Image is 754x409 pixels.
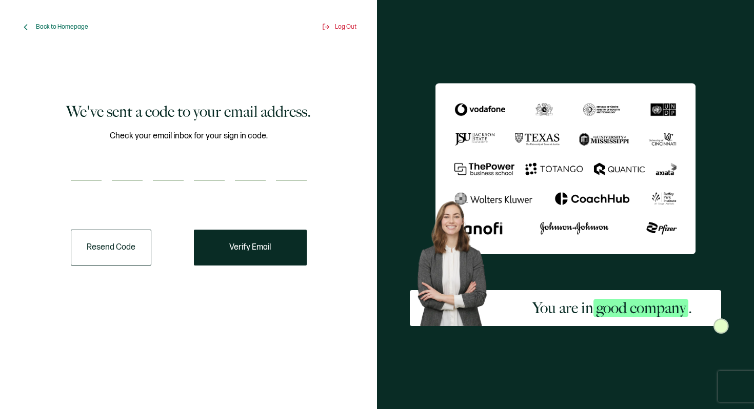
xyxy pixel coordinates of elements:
[703,360,754,409] iframe: Chat Widget
[229,243,271,252] span: Verify Email
[410,195,503,326] img: Sertifier Signup - You are in <span class="strong-h">good company</span>. Hero
[71,230,151,265] button: Resend Code
[532,298,692,318] h2: You are in .
[593,299,688,317] span: good company
[110,130,268,142] span: Check your email inbox for your sign in code.
[194,230,307,265] button: Verify Email
[335,23,356,31] span: Log Out
[713,318,729,334] img: Sertifier Signup
[435,83,695,254] img: Sertifier We've sent a code to your email address.
[66,101,311,122] h1: We've sent a code to your email address.
[36,23,88,31] span: Back to Homepage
